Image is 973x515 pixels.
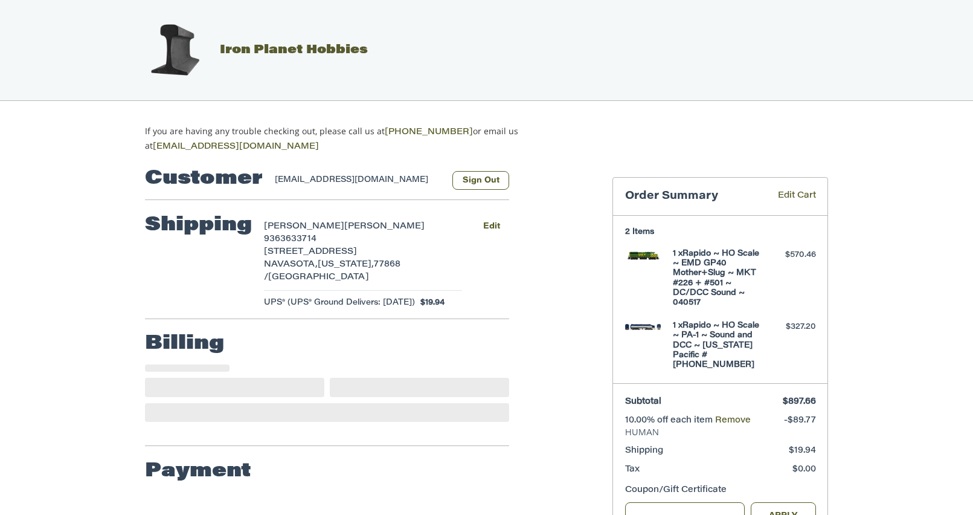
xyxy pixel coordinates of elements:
[715,416,751,425] a: Remove
[784,416,816,425] span: -$89.77
[132,44,368,56] a: Iron Planet Hobbies
[145,167,263,191] h2: Customer
[264,297,415,309] span: UPS® (UPS® Ground Delivers: [DATE])
[760,190,816,204] a: Edit Cart
[768,249,816,261] div: $570.46
[625,227,816,237] h3: 2 Items
[625,484,816,497] div: Coupon/Gift Certificate
[783,398,816,406] span: $897.66
[264,235,316,244] span: 9363633714
[318,261,374,269] span: [US_STATE],
[145,332,224,356] h2: Billing
[625,190,760,204] h3: Order Summary
[264,248,357,256] span: [STREET_ADDRESS]
[145,125,556,154] p: If you are having any trouble checking out, please call us at or email us at
[673,321,765,370] h4: 1 x Rapido ~ HO Scale ~ PA-1 ~ Sound and DCC ~ [US_STATE] Pacific #[PHONE_NUMBER]
[625,398,661,406] span: Subtotal
[268,273,369,282] span: [GEOGRAPHIC_DATA]
[144,20,205,80] img: Iron Planet Hobbies
[220,44,368,56] span: Iron Planet Hobbies
[385,128,473,137] a: [PHONE_NUMBER]
[415,297,445,309] span: $19.94
[625,416,715,425] span: 10.00% off each item
[789,447,816,455] span: $19.94
[792,465,816,474] span: $0.00
[625,465,640,474] span: Tax
[625,447,663,455] span: Shipping
[344,222,425,231] span: [PERSON_NAME]
[145,213,252,238] h2: Shipping
[768,321,816,333] div: $327.20
[474,218,509,235] button: Edit
[673,249,765,308] h4: 1 x Rapido ~ HO Scale ~ EMD GP40 Mother+Slug ~ MKT #226 + #501 ~ DC/DCC Sound ~ 040517
[452,171,509,190] button: Sign Out
[625,427,816,439] span: HUMAN
[153,143,319,151] a: [EMAIL_ADDRESS][DOMAIN_NAME]
[264,222,344,231] span: [PERSON_NAME]
[264,261,318,269] span: NAVASOTA,
[275,174,441,190] div: [EMAIL_ADDRESS][DOMAIN_NAME]
[145,459,251,484] h2: Payment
